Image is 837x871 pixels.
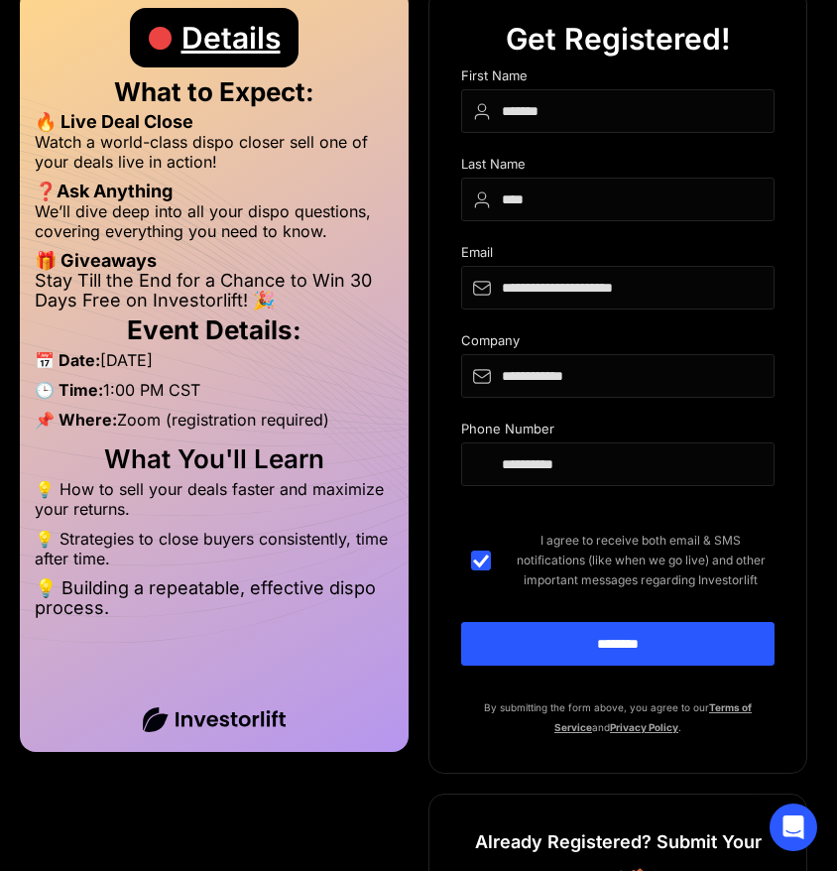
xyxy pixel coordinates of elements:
li: 1:00 PM CST [35,380,394,410]
strong: 🕒 Time: [35,380,103,400]
li: Stay Till the End for a Chance to Win 30 Days Free on Investorlift! 🎉 [35,271,394,311]
div: Company [461,333,775,354]
h2: What You'll Learn [35,449,394,469]
form: DIspo Day Main Form [461,68,775,697]
div: First Name [461,68,775,89]
div: Email [461,245,775,266]
a: Privacy Policy [610,721,678,733]
strong: Event Details: [127,314,301,345]
strong: ❓Ask Anything [35,181,173,201]
div: Get Registered! [506,9,731,68]
div: Phone Number [461,422,775,442]
li: [DATE] [35,350,394,380]
li: Watch a world-class dispo closer sell one of your deals live in action! [35,132,394,182]
li: 💡 Building a repeatable, effective dispo process. [35,578,394,618]
div: Details [181,8,281,67]
li: Zoom (registration required) [35,410,394,439]
li: 💡 Strategies to close buyers consistently, time after time. [35,529,394,578]
strong: 📅 Date: [35,350,100,370]
div: Open Intercom Messenger [770,804,817,851]
li: 💡 How to sell your deals faster and maximize your returns. [35,479,394,529]
li: We’ll dive deep into all your dispo questions, covering everything you need to know. [35,201,394,251]
strong: 🔥 Live Deal Close [35,111,193,132]
strong: 🎁 Giveaways [35,250,157,271]
span: I agree to receive both email & SMS notifications (like when we go live) and other important mess... [507,531,775,590]
strong: What to Expect: [114,76,314,107]
p: By submitting the form above, you agree to our and . [461,697,775,737]
strong: 📌 Where: [35,410,117,430]
div: Last Name [461,157,775,178]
